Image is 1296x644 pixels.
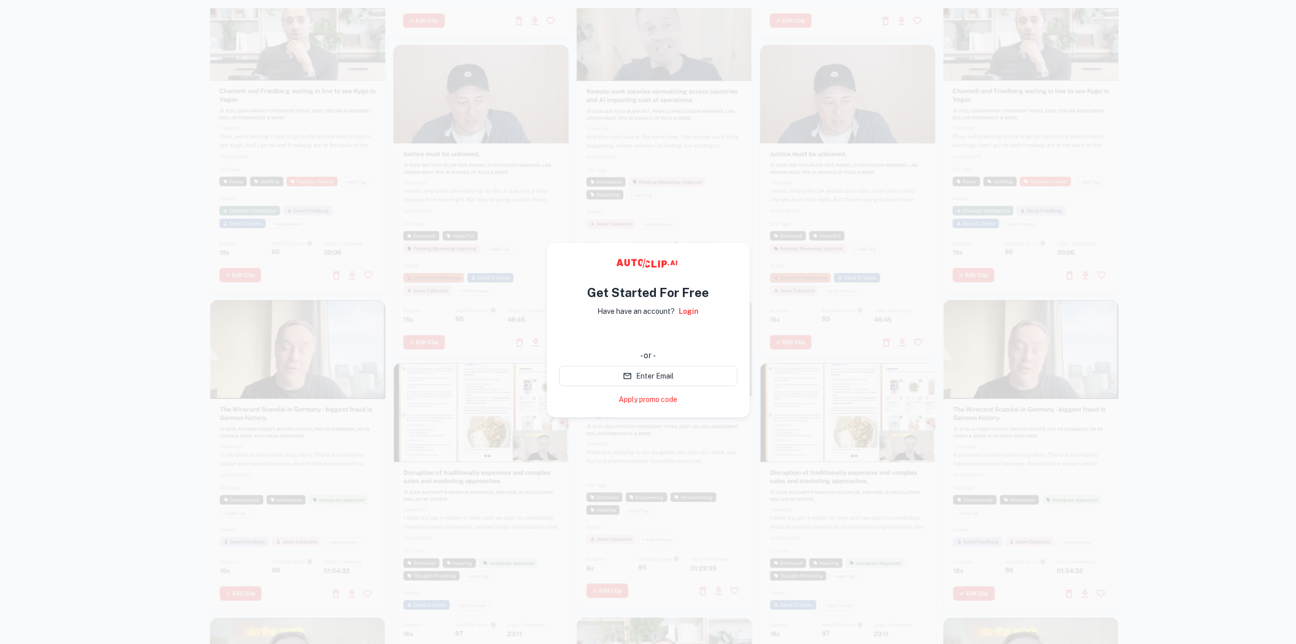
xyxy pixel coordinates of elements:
button: Enter Email [559,366,737,386]
iframe: Sign in with Google Button [554,324,742,346]
a: Apply promo code [619,394,677,405]
h4: Get Started For Free [587,283,709,302]
p: Have have an account? [597,306,675,317]
div: - or - [559,350,737,362]
a: Login [679,306,699,317]
img: card6.webp [577,299,752,609]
